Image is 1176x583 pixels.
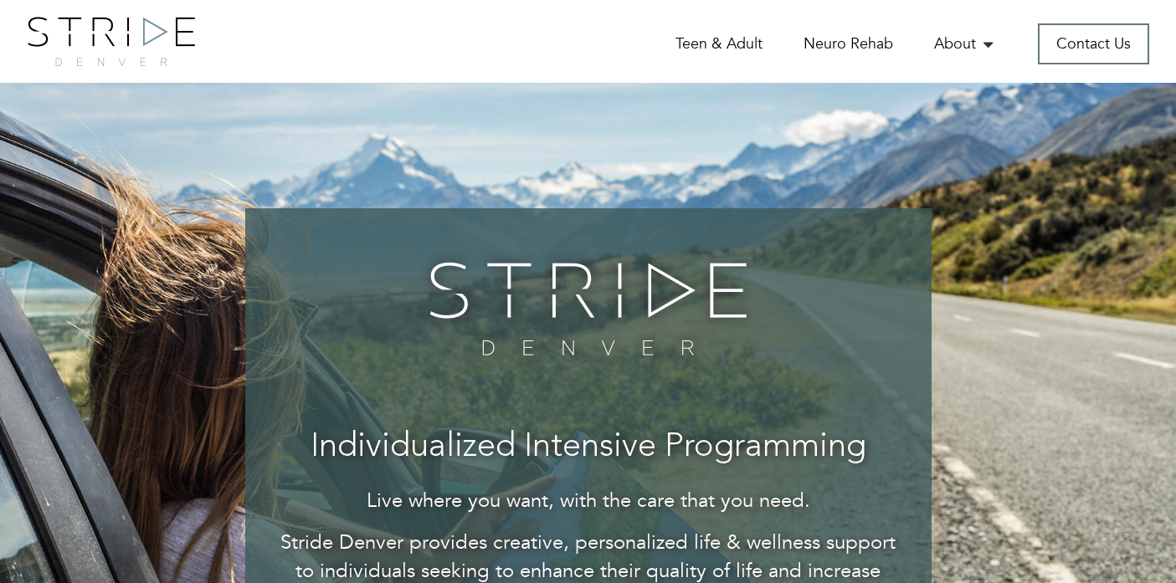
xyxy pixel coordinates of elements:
[934,33,997,54] a: About
[28,17,195,66] img: logo.png
[419,250,757,367] img: banner-logo.png
[1038,23,1149,64] a: Contact Us
[279,487,898,515] p: Live where you want, with the care that you need.
[279,429,898,466] h3: Individualized Intensive Programming
[804,33,893,54] a: Neuro Rehab
[675,33,763,54] a: Teen & Adult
